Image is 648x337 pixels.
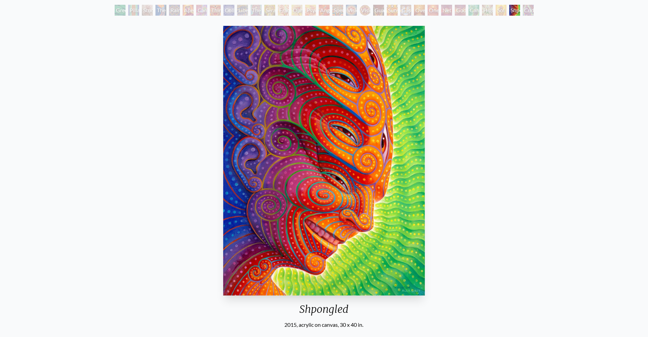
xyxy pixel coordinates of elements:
[414,5,425,16] div: Oversoul
[196,5,207,16] div: Cannabis Sutra
[468,5,479,16] div: Cannafist
[220,303,428,321] div: Shpongled
[523,5,534,16] div: Cuddle
[169,5,180,16] div: Rainbow Eye Ripple
[223,26,425,296] img: Shpongled-2015-Alex-Grey-watermarked.jpeg
[223,5,234,16] div: Collective Vision
[332,5,343,16] div: Spectral Lotus
[128,5,139,16] div: Pillar of Awareness
[278,5,289,16] div: Fractal Eyes
[428,5,438,16] div: One
[305,5,316,16] div: Psychomicrograph of a Fractal Paisley Cherub Feather Tip
[387,5,398,16] div: Sunyata
[455,5,466,16] div: Godself
[115,5,126,16] div: Green Hand
[509,5,520,16] div: Shpongled
[264,5,275,16] div: Seraphic Transport Docking on the Third Eye
[441,5,452,16] div: Net of Being
[496,5,506,16] div: Sol Invictus
[142,5,153,16] div: Study for the Great Turn
[319,5,330,16] div: Angel Skin
[210,5,221,16] div: Third Eye Tears of Joy
[292,5,302,16] div: Ophanic Eyelash
[220,321,428,329] div: 2015, acrylic on canvas, 30 x 40 in.
[155,5,166,16] div: The Torch
[251,5,262,16] div: The Seer
[237,5,248,16] div: Liberation Through Seeing
[360,5,370,16] div: Vision [PERSON_NAME]
[373,5,384,16] div: Guardian of Infinite Vision
[183,5,194,16] div: Aperture
[482,5,493,16] div: Higher Vision
[400,5,411,16] div: Cosmic Elf
[346,5,357,16] div: Vision Crystal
